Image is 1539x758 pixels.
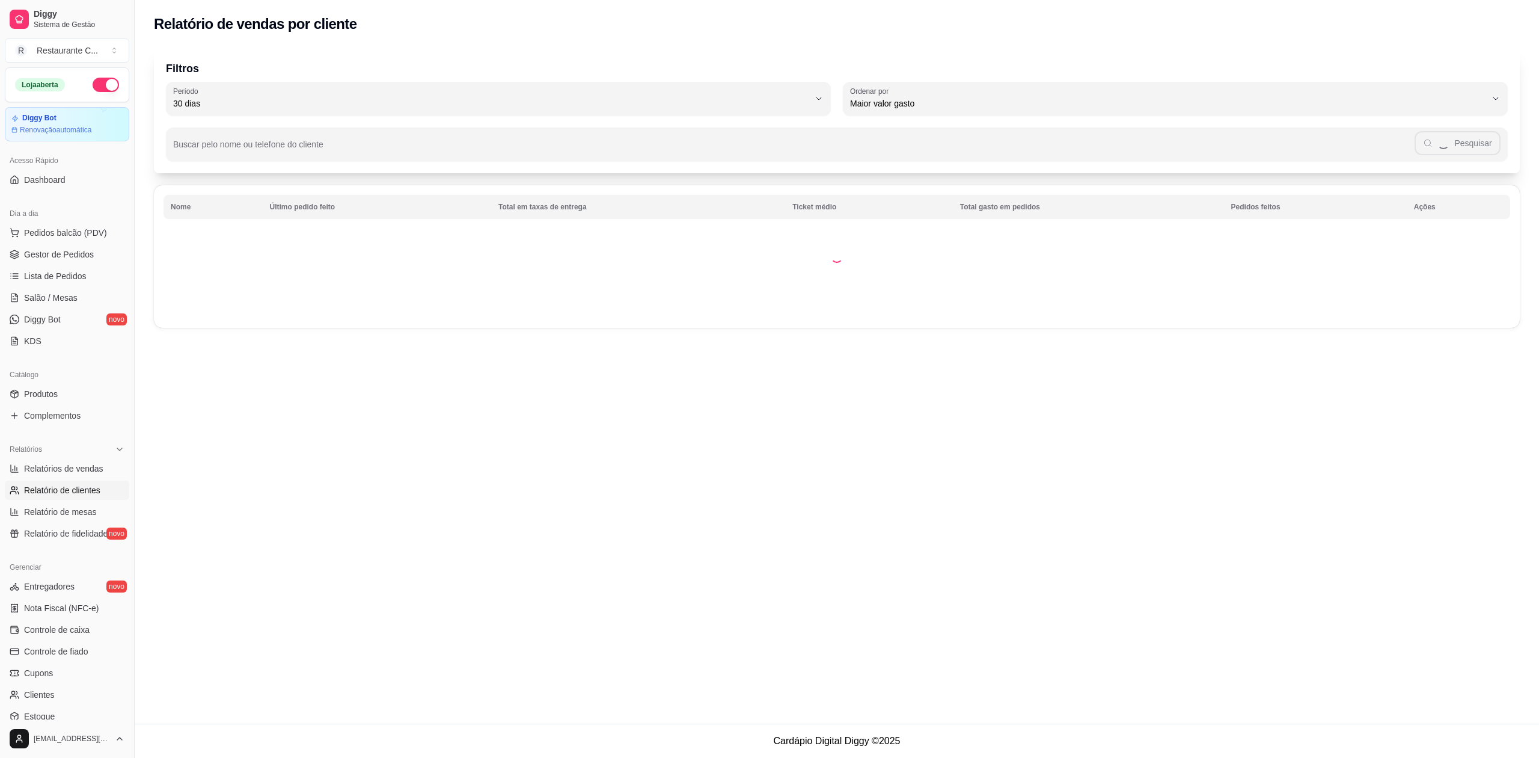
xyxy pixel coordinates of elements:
[5,151,129,170] div: Acesso Rápido
[24,484,100,496] span: Relatório de clientes
[24,602,99,614] span: Nota Fiscal (NFC-e)
[22,114,57,123] article: Diggy Bot
[24,581,75,593] span: Entregadores
[5,481,129,500] a: Relatório de clientes
[166,60,1508,77] p: Filtros
[24,710,55,723] span: Estoque
[15,78,65,91] div: Loja aberta
[5,223,129,242] button: Pedidos balcão (PDV)
[5,577,129,596] a: Entregadoresnovo
[24,528,108,540] span: Relatório de fidelidade
[5,459,129,478] a: Relatórios de vendas
[850,86,893,96] label: Ordenar por
[843,82,1508,116] button: Ordenar porMaior valor gasto
[5,502,129,522] a: Relatório de mesas
[5,724,129,753] button: [EMAIL_ADDRESS][DOMAIN_NAME]
[24,313,61,325] span: Diggy Bot
[10,445,42,454] span: Relatórios
[5,365,129,384] div: Catálogo
[24,624,90,636] span: Controle de caixa
[5,107,129,141] a: Diggy BotRenovaçãoautomática
[24,410,81,422] span: Complementos
[24,174,66,186] span: Dashboard
[5,245,129,264] a: Gestor de Pedidos
[5,599,129,618] a: Nota Fiscal (NFC-e)
[5,310,129,329] a: Diggy Botnovo
[20,125,91,135] article: Renovação automática
[154,14,357,34] h2: Relatório de vendas por cliente
[34,9,124,20] span: Diggy
[24,335,41,347] span: KDS
[34,734,110,744] span: [EMAIL_ADDRESS][DOMAIN_NAME]
[24,292,78,304] span: Salão / Mesas
[5,642,129,661] a: Controle de fiado
[5,204,129,223] div: Dia a dia
[5,664,129,683] a: Cupons
[5,707,129,726] a: Estoque
[5,620,129,639] a: Controle de caixa
[5,524,129,543] a: Relatório de fidelidadenovo
[5,288,129,307] a: Salão / Mesas
[34,20,124,29] span: Sistema de Gestão
[831,251,843,263] div: Loading
[37,45,98,57] div: Restaurante C ...
[5,331,129,351] a: KDS
[5,558,129,577] div: Gerenciar
[24,248,94,260] span: Gestor de Pedidos
[24,689,55,701] span: Clientes
[5,267,129,286] a: Lista de Pedidos
[135,724,1539,758] footer: Cardápio Digital Diggy © 2025
[24,463,103,475] span: Relatórios de vendas
[5,406,129,425] a: Complementos
[5,5,129,34] a: DiggySistema de Gestão
[5,384,129,404] a: Produtos
[24,646,88,658] span: Controle de fiado
[24,667,53,679] span: Cupons
[173,97,809,109] span: 30 dias
[24,388,58,400] span: Produtos
[24,270,87,282] span: Lista de Pedidos
[15,45,27,57] span: R
[24,506,97,518] span: Relatório de mesas
[93,78,119,92] button: Alterar Status
[173,143,1415,155] input: Buscar pelo nome ou telefone do cliente
[24,227,107,239] span: Pedidos balcão (PDV)
[5,685,129,704] a: Clientes
[850,97,1486,109] span: Maior valor gasto
[166,82,831,116] button: Período30 dias
[173,86,202,96] label: Período
[5,170,129,189] a: Dashboard
[5,39,129,63] button: Select a team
